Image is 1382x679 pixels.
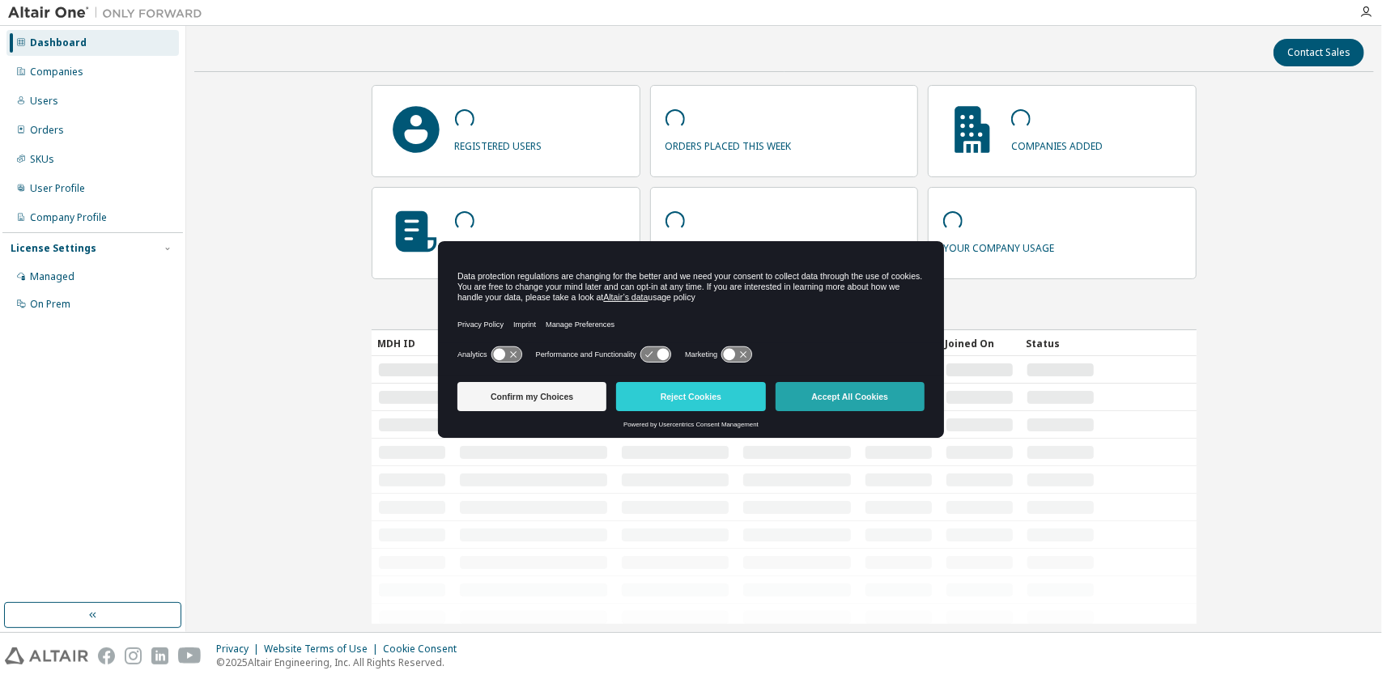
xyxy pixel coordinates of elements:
[665,236,803,255] p: units purchased this year
[125,647,142,664] img: instagram.svg
[30,153,54,166] div: SKUs
[98,647,115,664] img: facebook.svg
[1274,39,1364,66] button: Contact Sales
[178,647,202,664] img: youtube.svg
[264,643,383,656] div: Website Terms of Use
[455,236,538,255] p: pending orders
[378,330,446,356] div: MDH ID
[30,124,64,137] div: Orders
[30,270,74,283] div: Managed
[665,134,792,153] p: orders placed this week
[455,134,542,153] p: registered users
[1011,134,1103,153] p: companies added
[151,647,168,664] img: linkedin.svg
[216,656,466,669] p: © 2025 Altair Engineering, Inc. All Rights Reserved.
[216,643,264,656] div: Privacy
[30,95,58,108] div: Users
[8,5,210,21] img: Altair One
[5,647,88,664] img: altair_logo.svg
[383,643,466,656] div: Cookie Consent
[372,299,1197,320] h2: Recently Added Companies
[30,211,107,224] div: Company Profile
[30,298,70,311] div: On Prem
[30,66,83,79] div: Companies
[30,182,85,195] div: User Profile
[943,236,1054,255] p: your company usage
[946,330,1014,356] div: Joined On
[30,36,87,49] div: Dashboard
[1027,330,1095,356] div: Status
[11,242,96,255] div: License Settings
